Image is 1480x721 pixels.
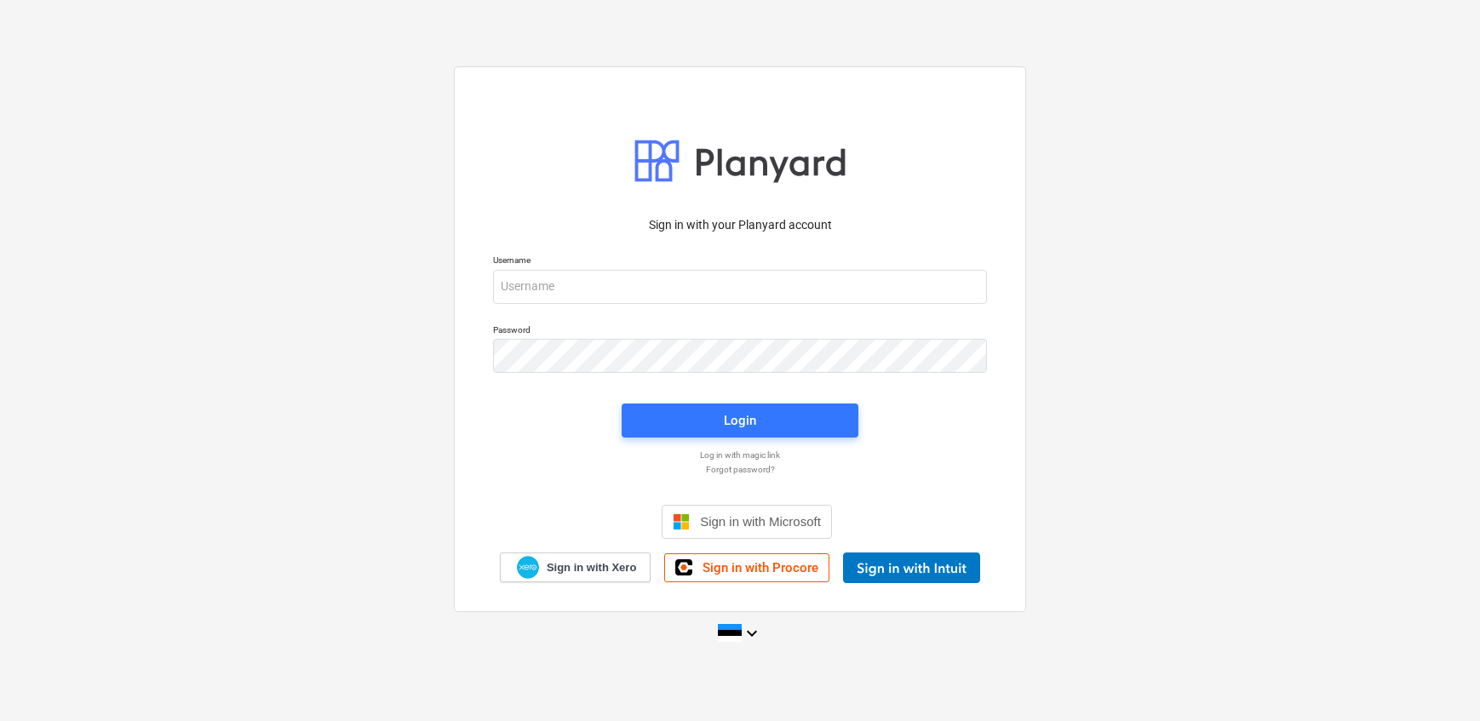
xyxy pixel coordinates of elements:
p: Sign in with your Planyard account [493,216,987,234]
span: Sign in with Xero [547,560,636,575]
span: Sign in with Microsoft [700,514,821,529]
a: Sign in with Xero [500,552,651,582]
input: Username [493,270,987,304]
a: Sign in with Procore [664,553,829,582]
span: Sign in with Procore [703,560,818,575]
p: Password [493,324,987,339]
div: Login [724,409,756,432]
button: Login [622,403,858,438]
i: keyboard_arrow_down [742,623,762,644]
img: Xero logo [517,556,539,579]
p: Username [493,255,987,269]
img: Microsoft logo [673,513,690,530]
a: Log in with magic link [485,449,995,461]
a: Forgot password? [485,464,995,475]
